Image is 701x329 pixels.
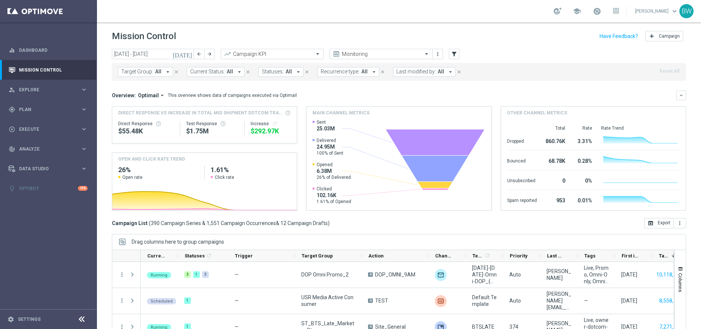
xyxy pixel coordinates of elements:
[258,67,304,77] button: Statuses: All arrow_drop_down
[276,220,279,226] span: &
[659,34,680,39] span: Campaign
[507,174,537,186] div: Unsubscribed
[112,31,176,42] h1: Mission Control
[456,69,462,75] i: close
[121,69,153,75] span: Target Group:
[9,126,15,133] i: play_circle_outline
[456,68,462,76] button: close
[194,49,204,59] button: arrow_back
[301,294,355,307] span: USR Media Active Consumer
[317,174,351,180] span: 26% of Delivered
[368,253,384,259] span: Action
[573,7,581,15] span: school
[435,295,447,307] img: Liveramp
[118,121,174,127] div: Direct Response
[118,67,173,77] button: Target Group: All arrow_drop_down
[659,253,669,259] span: Targeted Customers
[484,253,490,259] i: refresh
[136,92,168,99] button: Optimail arrow_drop_down
[9,60,88,80] div: Mission Control
[8,126,88,132] button: play_circle_outline Execute keyboard_arrow_right
[8,47,88,53] div: equalizer Dashboard
[674,218,686,228] button: more_vert
[472,265,497,285] span: 9.14.25-Sunday-Omni-DOP_{X}, 9.15.25-Monday-Omni-DOP_{X}, 9.16.25-Tuesday-Omni-DOP_{X}, 9.17.25-W...
[168,92,297,99] div: This overview shows data of campaigns executed via Optimail
[151,220,276,227] span: 390 Campaign Series & 1,551 Campaign Occurrences
[251,121,291,127] div: Increase
[317,168,351,174] span: 6.38M
[151,299,173,304] span: Scheduled
[132,239,224,245] span: Drag columns here to group campaigns
[330,49,433,59] ng-select: Monitoring
[159,92,166,99] i: arrow_drop_down
[670,7,679,15] span: keyboard_arrow_down
[658,296,683,306] button: 8,558,752
[8,146,88,152] div: track_changes Analyze keyboard_arrow_right
[380,69,385,75] i: close
[286,69,292,75] span: All
[8,87,88,93] button: person_search Explore keyboard_arrow_right
[19,147,81,151] span: Analyze
[644,220,686,226] multiple-options-button: Export to CSV
[190,69,225,75] span: Current Status:
[574,194,592,206] div: 0.01%
[438,69,444,75] span: All
[9,165,81,172] div: Data Studio
[317,192,351,199] span: 102.16K
[328,220,330,227] span: )
[472,294,497,307] span: Default Template
[193,271,200,278] div: 1
[235,272,239,278] span: —
[8,67,88,73] button: Mission Control
[601,125,680,131] div: Rate Trend
[235,298,239,304] span: —
[546,194,565,206] div: 953
[119,271,125,278] i: more_vert
[280,220,328,227] span: 12 Campaign Drafts
[546,174,565,186] div: 0
[317,199,351,205] span: 1.61% of Opened
[272,121,278,127] i: refresh
[149,220,151,227] span: (
[677,220,683,226] i: more_vert
[507,110,567,116] h4: Other channel metrics
[207,51,212,57] i: arrow_forward
[221,49,324,59] ng-select: Campaign KPI
[18,317,41,322] a: Settings
[304,69,309,75] i: close
[574,154,592,166] div: 0.28%
[81,165,88,172] i: keyboard_arrow_right
[644,218,674,228] button: open_in_browser Export
[546,154,565,166] div: 68.78K
[574,174,592,186] div: 0%
[379,68,386,76] button: close
[19,60,88,80] a: Mission Control
[19,107,81,112] span: Plan
[78,186,88,191] div: +10
[245,69,251,75] i: close
[375,271,415,278] span: DOP_OMNI_9AM
[375,297,388,304] span: TEST
[295,69,302,75] i: arrow_drop_down
[621,271,637,278] div: 15 Sep 2025, Monday
[547,253,565,259] span: Last Modified By
[112,262,141,288] div: Press SPACE to select this row.
[236,69,243,75] i: arrow_drop_down
[251,127,291,136] div: $292,970
[679,93,684,98] i: keyboard_arrow_down
[9,106,15,113] i: gps_fixed
[9,185,15,192] i: lightbulb
[317,67,379,77] button: Recurrence type: All arrow_drop_down
[317,186,351,192] span: Clicked
[186,121,238,127] div: Test Response
[656,270,683,279] button: 10,118,892
[118,127,174,136] div: $55,479
[19,40,88,60] a: Dashboard
[262,69,284,75] span: Statuses:
[435,51,441,57] i: more_vert
[301,271,349,278] span: DOP Omni Promo_2
[317,125,335,132] span: 25.03M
